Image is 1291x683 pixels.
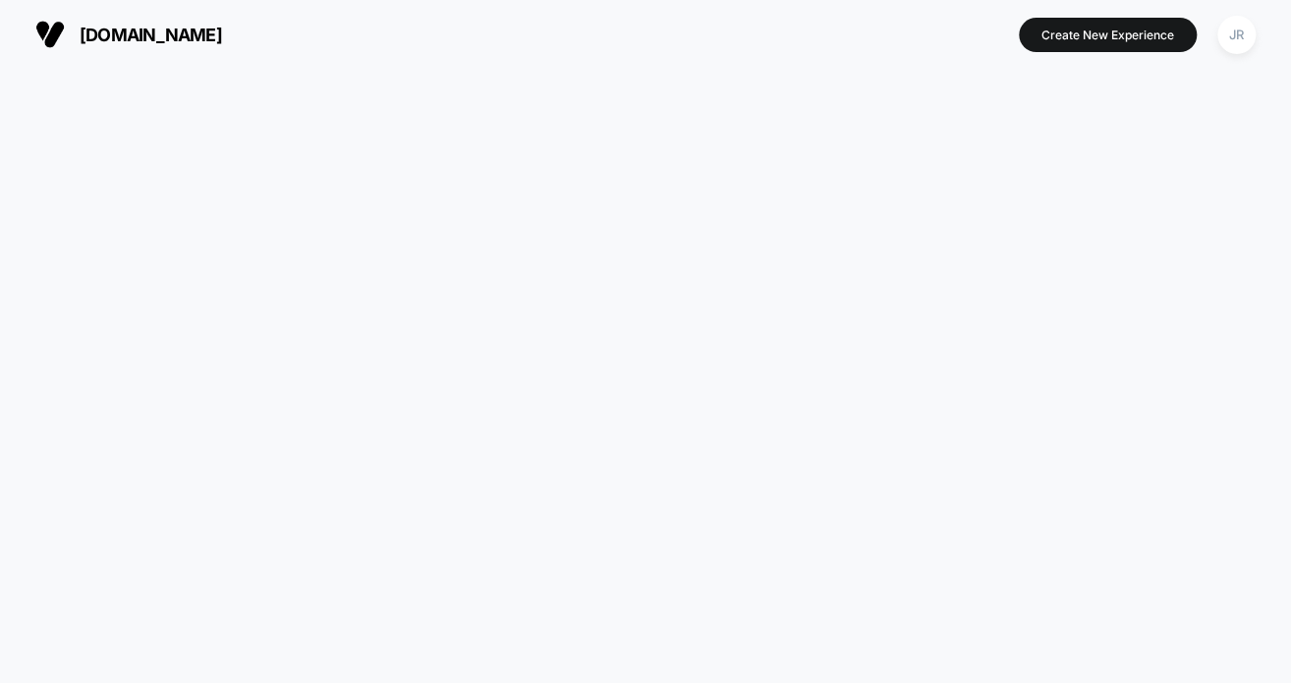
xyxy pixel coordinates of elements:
button: [DOMAIN_NAME] [29,19,228,50]
span: [DOMAIN_NAME] [80,25,222,45]
button: JR [1211,15,1262,55]
div: JR [1217,16,1256,54]
img: Visually logo [35,20,65,49]
button: Create New Experience [1019,18,1197,52]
